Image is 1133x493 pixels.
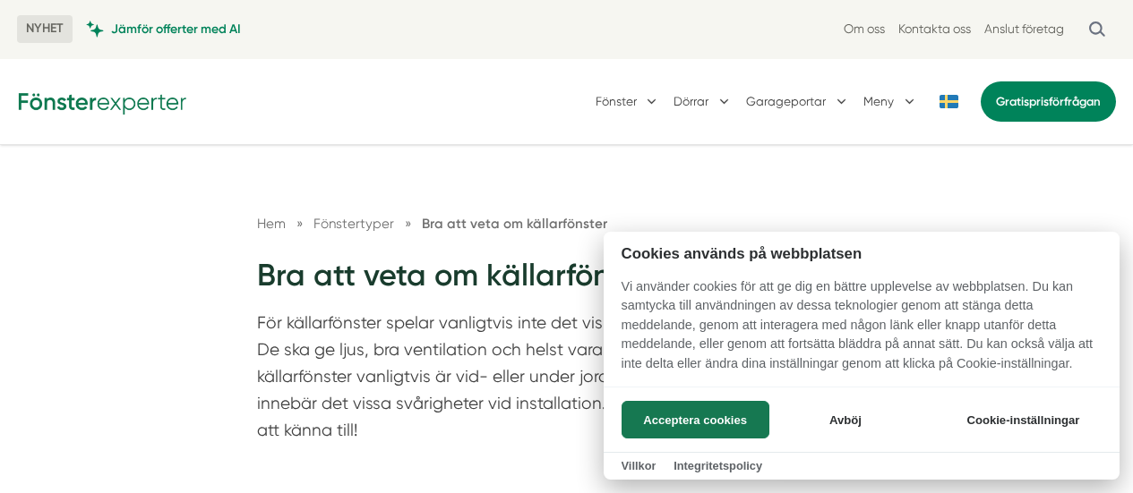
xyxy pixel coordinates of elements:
[945,401,1102,438] button: Cookie-inställningar
[622,459,657,472] a: Villkor
[774,401,916,438] button: Avböj
[604,245,1120,262] h2: Cookies används på webbplatsen
[604,277,1120,387] p: Vi använder cookies för att ge dig en bättre upplevelse av webbplatsen. Du kan samtycka till anvä...
[622,401,769,438] button: Acceptera cookies
[674,459,762,472] a: Integritetspolicy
